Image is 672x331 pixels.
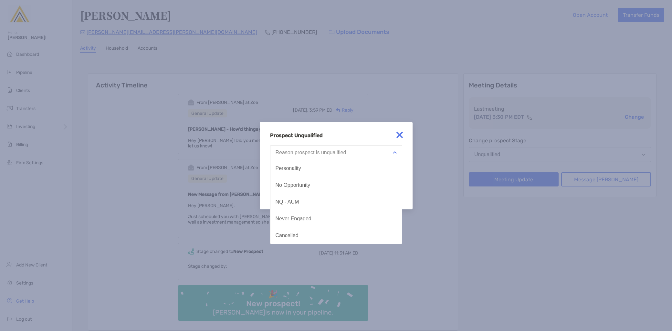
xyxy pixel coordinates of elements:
div: Reason prospect is unqualified [276,150,346,155]
div: NQ - AUM [276,199,299,205]
button: Cancelled [270,227,402,244]
img: close modal icon [393,128,406,141]
img: Open dropdown arrow [393,151,397,154]
div: Cancelled [276,233,299,238]
div: No Opportunity [276,182,310,188]
button: NQ - AUM [270,194,402,210]
button: Never Engaged [270,210,402,227]
div: Personality [276,165,301,171]
div: Never Engaged [276,216,311,222]
button: Personality [270,160,402,177]
button: Reason prospect is unqualified [270,145,402,160]
h4: Prospect Unqualified [270,132,402,138]
button: No Opportunity [270,177,402,194]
